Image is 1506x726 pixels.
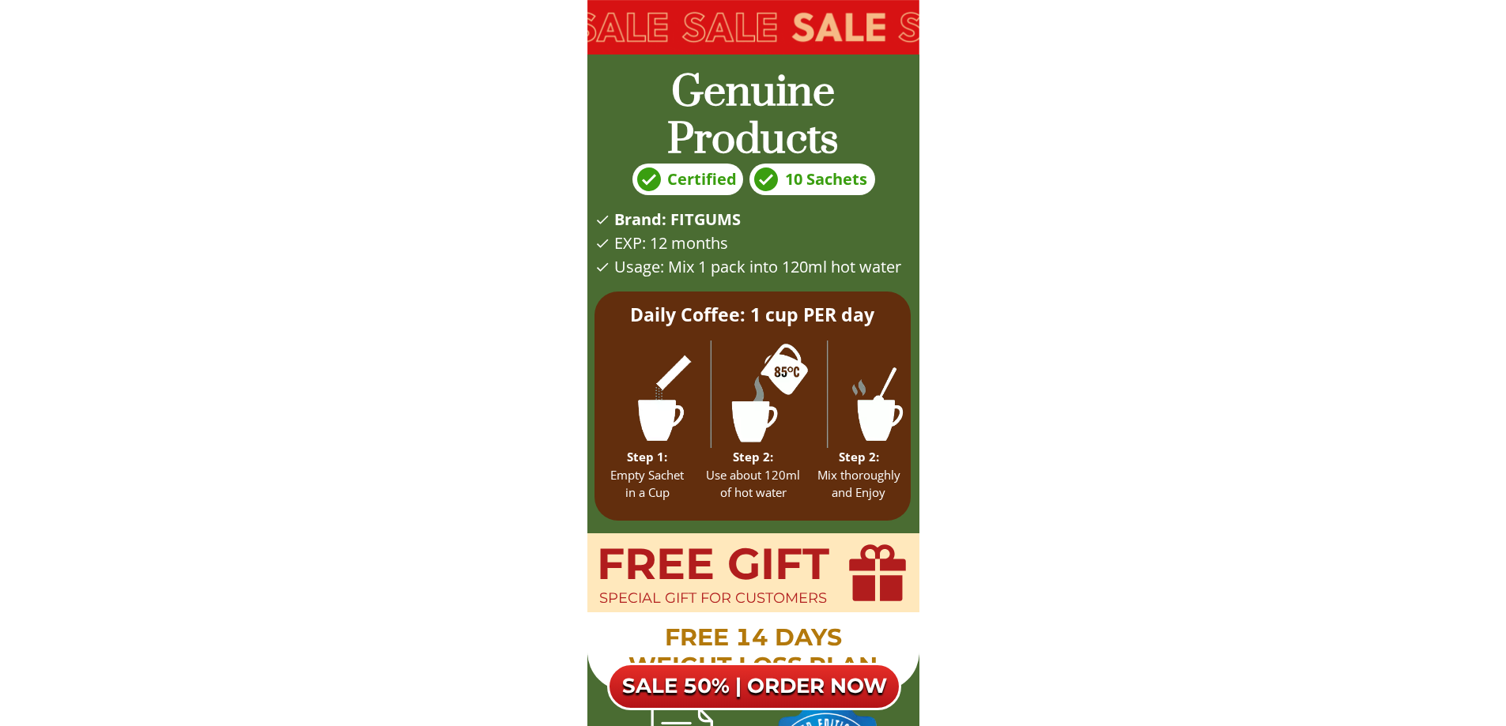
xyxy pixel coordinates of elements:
h4: Certified [661,167,743,191]
h2: Genuine Products [587,69,919,164]
h6: SALE 50% | ORDER NOW [607,660,901,688]
span: Brand: FITGUMS [614,209,741,230]
h4: Step 1: [600,448,695,502]
h4: 10 Sachets [778,167,875,191]
h4: Step 2: [706,448,801,502]
li: EXP: 12 months [594,231,912,255]
span: Use about 120ml of hot water [706,467,800,501]
h1: FREE GIFT [594,538,832,590]
h4: Daily Coffee: 1 cup PER day [594,301,911,329]
span: Empty Sachet in a Cup [610,467,684,501]
h1: Free 14 Days Weight Loss Plan [615,623,891,680]
h1: special gift for customers [594,590,832,608]
li: Usage: Mix 1 pack into 120ml hot water [594,255,912,279]
h4: Step 2: [811,448,906,502]
span: Mix thoroughly and Enjoy [817,467,900,501]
